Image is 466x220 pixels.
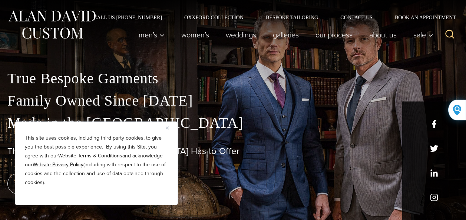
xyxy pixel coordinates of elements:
[441,26,459,44] button: View Search Form
[139,31,165,39] span: Men’s
[265,27,307,42] a: Galleries
[255,15,329,20] a: Bespoke Tailoring
[361,27,405,42] a: About Us
[58,152,122,160] a: Website Terms & Conditions
[82,15,459,20] nav: Secondary Navigation
[413,31,433,39] span: Sale
[7,173,111,194] a: book an appointment
[218,27,265,42] a: weddings
[384,15,459,20] a: Book an Appointment
[7,8,96,41] img: Alan David Custom
[33,161,83,169] a: Website Privacy Policy
[307,27,361,42] a: Our Process
[166,123,175,132] button: Close
[7,67,459,134] p: True Bespoke Garments Family Owned Since [DATE] Made in the [GEOGRAPHIC_DATA]
[25,134,168,187] p: This site uses cookies, including third party cookies, to give you the best possible experience. ...
[7,146,459,157] h1: The Best Custom Suits [GEOGRAPHIC_DATA] Has to Offer
[166,126,169,130] img: Close
[329,15,384,20] a: Contact Us
[173,27,218,42] a: Women’s
[130,27,437,42] nav: Primary Navigation
[82,15,173,20] a: Call Us [PHONE_NUMBER]
[173,15,255,20] a: Oxxford Collection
